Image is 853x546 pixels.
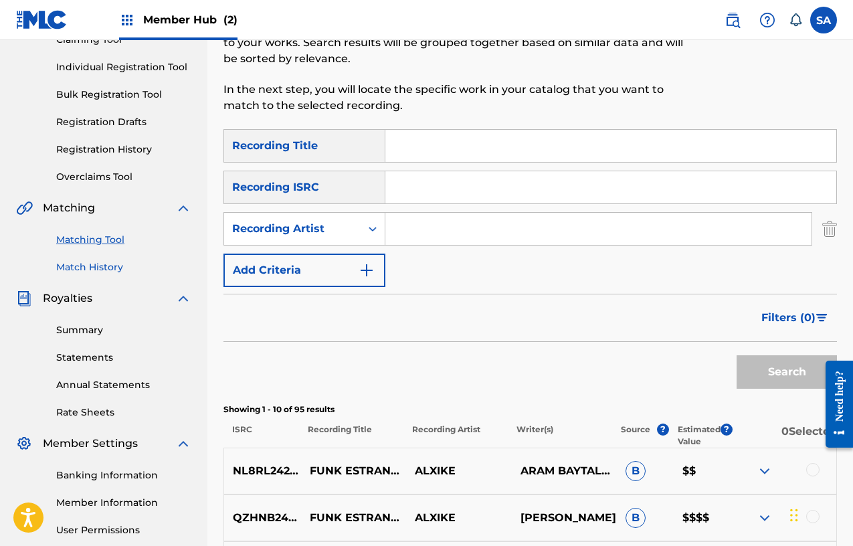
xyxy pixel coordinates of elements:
a: User Permissions [56,523,191,537]
span: Member Settings [43,436,138,452]
p: $$$$ [674,510,731,526]
img: expand [175,290,191,306]
a: Statements [56,351,191,365]
p: Source [621,424,650,448]
p: Recording Artist [403,424,508,448]
span: (2) [223,13,238,26]
span: Member Hub [143,12,238,27]
p: ISRC [223,424,299,448]
img: expand [175,200,191,216]
span: Matching [43,200,95,216]
img: Top Rightsholders [119,12,135,28]
button: Filters (0) [753,301,837,335]
button: Add Criteria [223,254,385,287]
span: ? [721,424,733,436]
p: FUNK ESTRANHO [300,510,406,526]
div: Notifications [789,13,802,27]
p: Estimated Value [678,424,721,448]
a: Rate Sheets [56,405,191,420]
a: Matching Tool [56,233,191,247]
img: search [725,12,741,28]
p: FUNK ESTRANHO [300,463,406,479]
div: Drag [790,495,798,535]
span: B [626,461,646,481]
div: Recording Artist [232,221,353,237]
p: ALXIKE [406,510,512,526]
img: expand [757,510,773,526]
a: Match History [56,260,191,274]
img: expand [757,463,773,479]
p: [PERSON_NAME] [511,510,617,526]
p: QZHNB2434931 [224,510,300,526]
img: Member Settings [16,436,32,452]
span: Royalties [43,290,92,306]
p: Showing 1 - 10 of 95 results [223,403,837,416]
img: 9d2ae6d4665cec9f34b9.svg [359,262,375,278]
span: B [626,508,646,528]
a: Public Search [719,7,746,33]
a: Member Information [56,496,191,510]
img: filter [816,314,828,322]
p: ARAM BAYTALOV [511,463,617,479]
p: ALXIKE [406,463,512,479]
p: 0 Selected [733,424,837,448]
p: Writer(s) [508,424,612,448]
a: Registration Drafts [56,115,191,129]
a: Registration History [56,143,191,157]
p: To begin, use the search fields below to find recordings that haven't yet been matched to your wo... [223,19,696,67]
p: In the next step, you will locate the specific work in your catalog that you want to match to the... [223,82,696,114]
iframe: Resource Center [816,350,853,458]
a: Individual Registration Tool [56,60,191,74]
a: Banking Information [56,468,191,482]
a: Summary [56,323,191,337]
img: Matching [16,200,33,216]
img: Royalties [16,290,32,306]
img: expand [175,436,191,452]
span: Filters ( 0 ) [761,310,816,326]
a: Annual Statements [56,378,191,392]
img: Delete Criterion [822,212,837,246]
img: MLC Logo [16,10,68,29]
img: help [759,12,775,28]
a: Bulk Registration Tool [56,88,191,102]
p: Recording Title [299,424,403,448]
span: ? [657,424,669,436]
div: Help [754,7,781,33]
form: Search Form [223,129,837,395]
div: User Menu [810,7,837,33]
a: Overclaims Tool [56,170,191,184]
p: $$ [674,463,731,479]
iframe: Chat Widget [786,482,853,546]
p: NL8RL2420911 [224,463,300,479]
